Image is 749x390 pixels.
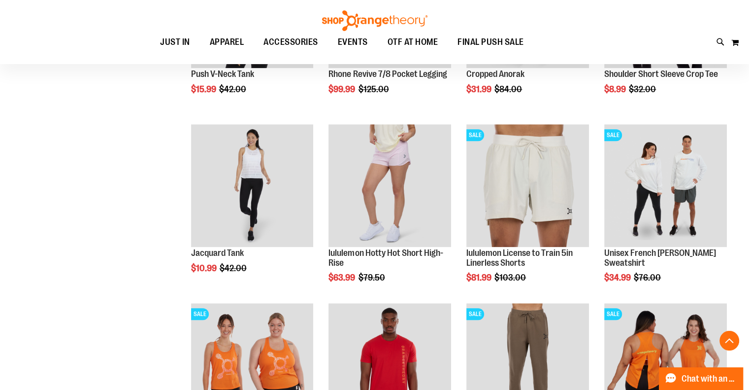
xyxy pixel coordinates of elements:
span: $63.99 [328,273,357,283]
span: EVENTS [338,31,368,53]
span: $10.99 [191,263,218,273]
span: $81.99 [466,273,493,283]
div: product [186,119,319,298]
span: $31.99 [466,84,493,94]
img: lululemon Hotty Hot Short High-Rise [328,124,451,247]
a: Shoulder Short Sleeve Crop Tee [604,69,718,79]
span: Chat with an Expert [682,374,737,384]
img: lululemon License to Train 5in Linerless Shorts [466,124,589,247]
a: lululemon Hotty Hot Short High-Rise [328,124,451,248]
span: SALE [466,129,484,141]
span: SALE [604,129,622,141]
span: $99.99 [328,84,357,94]
a: lululemon License to Train 5in Linerless ShortsSALE [466,124,589,248]
span: APPAREL [210,31,244,53]
span: OTF AT HOME [388,31,438,53]
span: $84.00 [494,84,523,94]
img: Front view of Jacquard Tank [191,124,314,247]
a: lululemon License to Train 5in Linerless Shorts [466,248,573,268]
button: Chat with an Expert [659,367,744,390]
span: $32.00 [629,84,657,94]
span: $42.00 [220,263,248,273]
span: $42.00 [219,84,248,94]
span: SALE [604,308,622,320]
div: product [599,119,732,308]
a: FINAL PUSH SALE [448,31,534,53]
span: $79.50 [358,273,386,283]
span: $8.99 [604,84,627,94]
span: $125.00 [358,84,390,94]
a: Cropped Anorak [466,69,524,79]
img: Shop Orangetheory [321,10,429,31]
a: JUST IN [150,31,200,54]
div: product [461,119,594,308]
a: Unisex French [PERSON_NAME] Sweatshirt [604,248,716,268]
span: ACCESSORIES [263,31,318,53]
a: OTF AT HOME [378,31,448,54]
span: $76.00 [634,273,662,283]
img: Unisex French Terry Crewneck Sweatshirt primary image [604,124,727,247]
a: Push V-Neck Tank [191,69,254,79]
a: Rhone Revive 7/8 Pocket Legging [328,69,447,79]
a: ACCESSORIES [254,31,328,54]
span: FINAL PUSH SALE [457,31,524,53]
span: $15.99 [191,84,218,94]
span: SALE [191,308,209,320]
a: lululemon Hotty Hot Short High-Rise [328,248,443,268]
a: Jacquard Tank [191,248,244,258]
button: Back To Top [719,331,739,351]
a: APPAREL [200,31,254,54]
span: JUST IN [160,31,190,53]
span: $34.99 [604,273,632,283]
div: product [324,119,456,308]
a: Front view of Jacquard Tank [191,124,314,248]
a: Unisex French Terry Crewneck Sweatshirt primary imageSALE [604,124,727,248]
span: $103.00 [494,273,527,283]
span: SALE [466,308,484,320]
a: EVENTS [328,31,378,54]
